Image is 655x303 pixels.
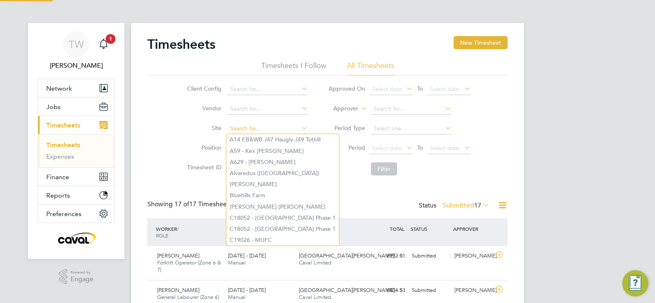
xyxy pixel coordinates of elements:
li: [PERSON_NAME] [PERSON_NAME] [226,201,339,212]
input: Search for... [227,103,308,115]
li: A629 - [PERSON_NAME] [226,157,339,168]
span: Caval Limited [299,259,331,266]
li: All Timesheets [347,61,394,75]
li: A14 EB&WB J47 Haugly-J49 Tothill [226,134,339,145]
li: Timesheets I Follow [261,61,326,75]
span: Jobs [46,103,61,111]
button: Engage Resource Center [622,270,648,296]
span: Powered by [70,269,93,276]
div: [PERSON_NAME] [451,249,494,263]
span: TW [69,39,84,50]
label: Period Type [328,124,365,132]
span: To [415,142,425,153]
span: Network [46,84,72,92]
span: Finance [46,173,69,181]
li: C19026 - MUFC [226,235,339,246]
input: Search for... [227,123,308,134]
span: Manual [228,259,246,266]
input: Select one [371,123,452,134]
span: Preferences [46,210,81,218]
a: TW[PERSON_NAME] [38,31,115,71]
a: Expenses [46,153,74,160]
span: Tim Wells [38,61,115,71]
li: C18052 - [GEOGRAPHIC_DATA] Phase 1 [226,212,339,223]
div: [PERSON_NAME] [451,284,494,297]
div: STATUS [409,221,451,236]
span: Select date [372,85,402,93]
span: To [415,83,425,94]
span: Reports [46,191,70,199]
div: £992.01 [366,249,409,263]
button: Timesheets [38,116,114,134]
label: Submitted [443,201,490,210]
a: Timesheets [46,141,80,149]
button: Jobs [38,98,114,116]
span: TOTAL [390,226,404,232]
span: Timesheets [46,121,80,129]
span: [PERSON_NAME] [157,252,199,259]
span: [DATE] - [DATE] [228,287,266,294]
button: Preferences [38,205,114,223]
label: Period [328,144,365,151]
div: WORKER [154,221,225,243]
label: Approver [321,105,358,113]
label: Client Config [185,85,221,92]
span: General Labourer (Zone 6) [157,294,219,301]
nav: Main navigation [28,23,124,259]
a: Powered byEngage [59,269,94,285]
div: Submitted [409,284,451,297]
span: Engage [70,276,93,283]
span: Select date [430,85,459,93]
h2: Timesheets [147,36,215,52]
span: [GEOGRAPHIC_DATA][PERSON_NAME] - S… [299,287,408,294]
span: Forklift Operator (Zone 6 & 7) [157,259,221,273]
button: Reports [38,186,114,204]
span: [GEOGRAPHIC_DATA][PERSON_NAME] - S… [299,252,408,259]
span: 1 [106,34,115,44]
a: Go to home page [38,231,115,244]
button: Network [38,79,114,97]
label: Timesheet ID [185,164,221,171]
div: Submitted [409,249,451,263]
span: Select date [372,144,402,152]
input: Search for... [371,103,452,115]
input: Search for... [227,84,308,95]
a: 1 [95,31,112,57]
li: Alvaredus ([GEOGRAPHIC_DATA]) [226,168,339,179]
div: APPROVER [451,221,494,236]
div: Showing [147,200,233,209]
button: Finance [38,168,114,186]
div: Timesheets [38,134,114,167]
div: £804.53 [366,284,409,297]
span: [DATE] - [DATE] [228,252,266,259]
label: Site [185,124,221,132]
div: PERIOD [225,221,296,243]
button: Filter [371,162,397,175]
div: Status [419,200,491,212]
span: / [177,226,178,232]
span: 17 of [174,200,189,208]
span: 17 [474,201,481,210]
button: New Timesheet [454,36,508,49]
img: caval-logo-retina.png [56,231,97,244]
li: Bluehills Farm [226,190,339,201]
span: [PERSON_NAME] [157,287,199,294]
span: 17 Timesheets [174,200,232,208]
li: [PERSON_NAME] [226,179,339,190]
span: Caval Limited [299,294,331,301]
li: A59 - Kex [PERSON_NAME] [226,146,339,157]
span: Select date [430,144,459,152]
label: Approved On [328,85,365,92]
label: Vendor [185,105,221,112]
label: Position [185,144,221,151]
span: ROLE [156,232,168,239]
li: C18052 - [GEOGRAPHIC_DATA] Phase 1 [226,223,339,235]
span: Manual [228,294,246,301]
